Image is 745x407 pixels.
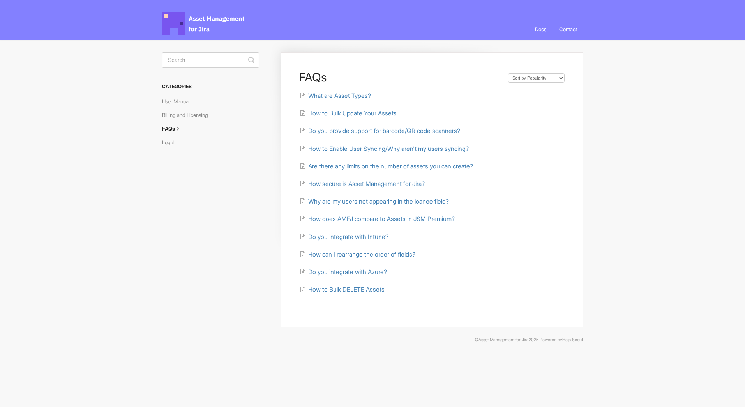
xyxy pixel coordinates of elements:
span: How to Bulk Update Your Assets [308,110,397,117]
a: Legal [162,136,180,149]
span: How to Enable User Syncing/Why aren't my users syncing? [308,145,469,152]
a: Contact [553,19,583,40]
a: How to Enable User Syncing/Why aren't my users syncing? [300,145,469,152]
span: How does AMFJ compare to Assets in JSM Premium? [308,215,455,223]
span: How can I rearrange the order of fields? [308,251,415,258]
a: How can I rearrange the order of fields? [300,251,415,258]
a: Asset Management for Jira [478,337,529,342]
span: What are Asset Types? [308,92,371,99]
a: Do you integrate with Azure? [300,268,387,276]
span: Do you integrate with Azure? [308,268,387,276]
span: Do you integrate with Intune? [308,233,388,241]
a: Why are my users not appearing in the loanee field? [300,198,449,205]
span: Asset Management for Jira Docs [162,12,245,35]
a: Docs [529,19,552,40]
span: Why are my users not appearing in the loanee field? [308,198,449,205]
a: How to Bulk Update Your Assets [300,110,397,117]
span: How to Bulk DELETE Assets [308,286,385,293]
a: How to Bulk DELETE Assets [300,286,385,293]
p: © 2025. [162,336,583,343]
a: How secure is Asset Management for Jira? [300,180,425,188]
a: Do you integrate with Intune? [300,233,388,241]
a: User Manual [162,95,196,108]
a: Are there any limits on the number of assets you can create? [300,163,473,170]
select: Page reloads on selection [508,73,565,83]
input: Search [162,52,259,68]
a: How does AMFJ compare to Assets in JSM Premium? [300,215,455,223]
span: Are there any limits on the number of assets you can create? [308,163,473,170]
span: Do you provide support for barcode/QR code scanners? [308,127,460,134]
h1: FAQs [299,70,500,84]
a: Do you provide support for barcode/QR code scanners? [300,127,460,134]
span: Powered by [540,337,583,342]
a: What are Asset Types? [300,92,371,99]
a: FAQs [162,122,188,135]
a: Help Scout [562,337,583,342]
a: Billing and Licensing [162,109,214,121]
h3: Categories [162,80,259,94]
span: How secure is Asset Management for Jira? [308,180,425,188]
